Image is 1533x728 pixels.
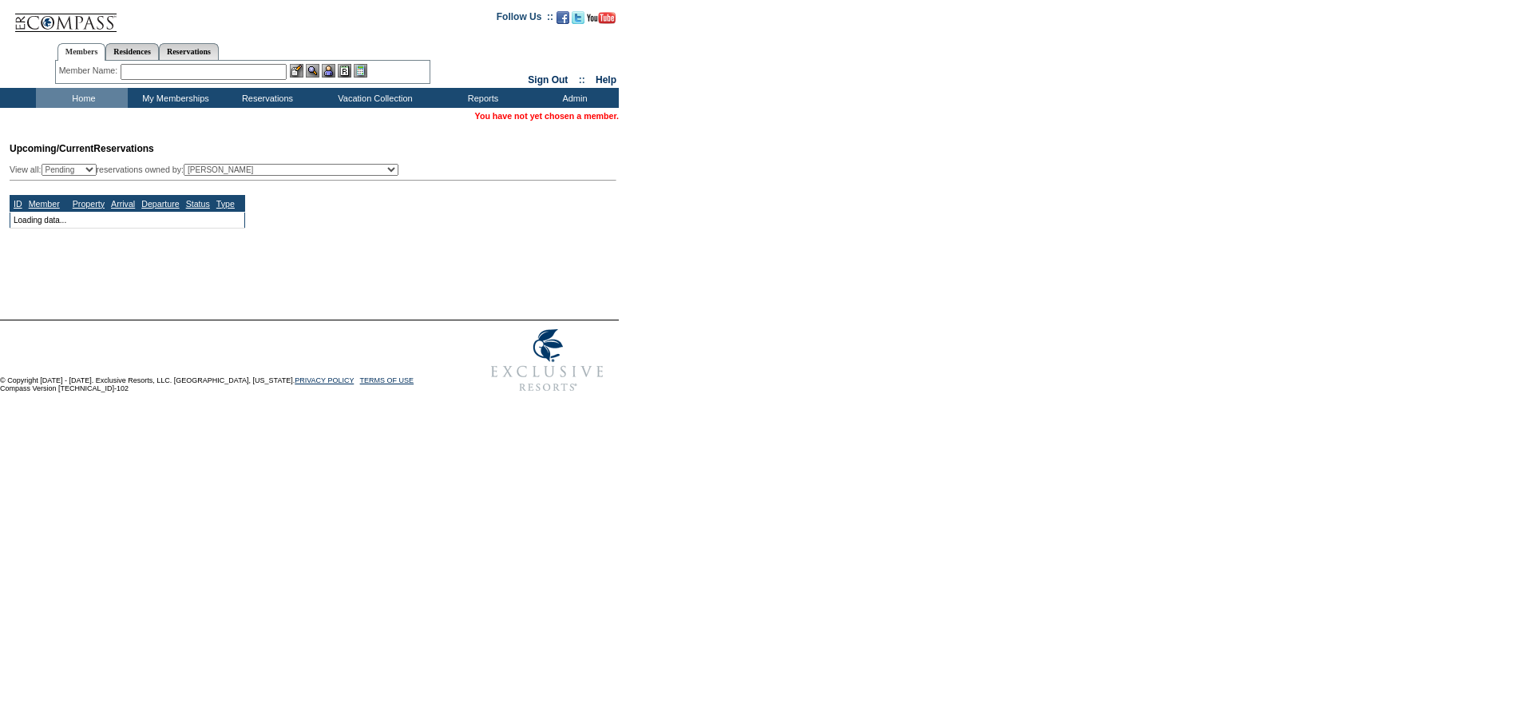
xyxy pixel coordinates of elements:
[159,43,219,60] a: Reservations
[128,88,220,108] td: My Memberships
[587,16,616,26] a: Subscribe to our YouTube Channel
[360,376,414,384] a: TERMS OF USE
[476,320,619,400] img: Exclusive Resorts
[36,88,128,108] td: Home
[311,88,435,108] td: Vacation Collection
[528,74,568,86] a: Sign Out
[322,64,335,78] img: Impersonate
[475,111,619,121] span: You have not yet chosen a member.
[105,43,159,60] a: Residences
[14,199,22,209] a: ID
[73,199,105,209] a: Property
[435,88,527,108] td: Reports
[57,43,106,61] a: Members
[29,199,60,209] a: Member
[111,199,135,209] a: Arrival
[596,74,616,86] a: Help
[10,164,406,176] div: View all: reservations owned by:
[141,199,179,209] a: Departure
[295,376,354,384] a: PRIVACY POLICY
[10,212,245,228] td: Loading data...
[186,199,210,209] a: Status
[220,88,311,108] td: Reservations
[290,64,303,78] img: b_edit.gif
[10,143,93,154] span: Upcoming/Current
[572,11,584,24] img: Follow us on Twitter
[527,88,619,108] td: Admin
[557,16,569,26] a: Become our fan on Facebook
[354,64,367,78] img: b_calculator.gif
[557,11,569,24] img: Become our fan on Facebook
[587,12,616,24] img: Subscribe to our YouTube Channel
[216,199,235,209] a: Type
[10,143,154,154] span: Reservations
[579,74,585,86] span: ::
[338,64,351,78] img: Reservations
[306,64,319,78] img: View
[59,64,121,78] div: Member Name:
[572,16,584,26] a: Follow us on Twitter
[497,10,553,29] td: Follow Us ::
